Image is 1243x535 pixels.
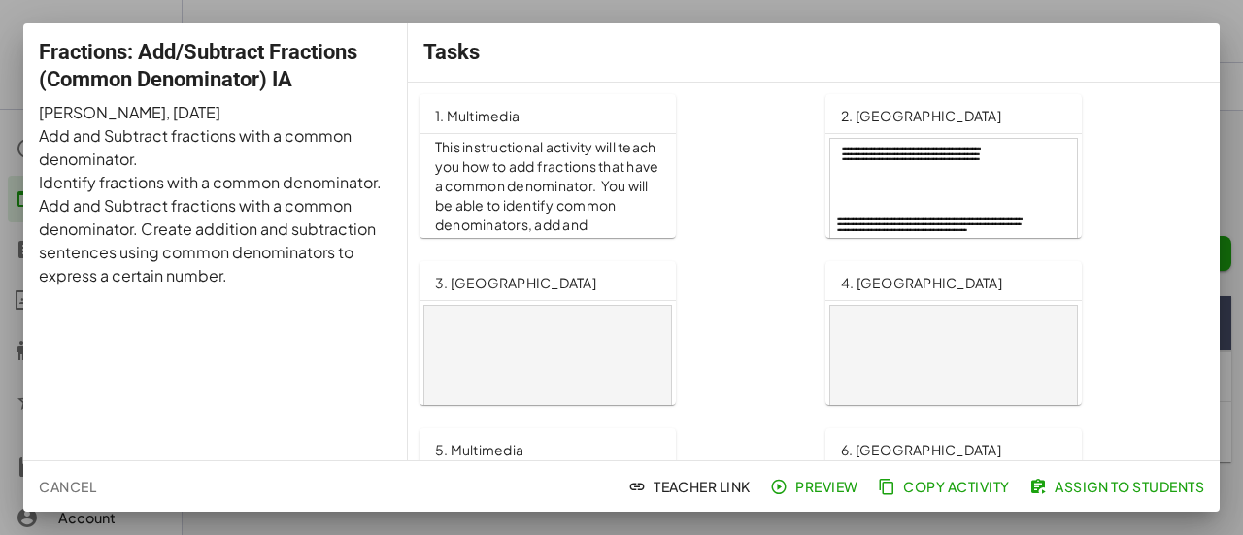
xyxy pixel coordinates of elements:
[1025,469,1212,504] button: Assign to Students
[435,441,523,458] span: 5. Multimedia
[420,261,802,405] a: 3. [GEOGRAPHIC_DATA]
[841,441,1001,458] span: 6. [GEOGRAPHIC_DATA]
[435,138,660,312] p: This instructional activity will teach you how to add fractions that have a common denominator. Y...
[435,274,596,291] span: 3. [GEOGRAPHIC_DATA]
[435,107,520,124] span: 1. Multimedia
[39,171,392,287] p: Identify fractions with a common denominator. Add and Subtract fractions with a common denominato...
[825,261,1208,405] a: 4. [GEOGRAPHIC_DATA]
[841,107,1001,124] span: 2. [GEOGRAPHIC_DATA]
[420,94,802,238] a: 1. MultimediaThis instructional activity will teach you how to add fractions that have a common d...
[408,23,1220,82] div: Tasks
[166,102,220,122] span: , [DATE]
[31,469,104,504] button: Cancel
[39,478,96,495] span: Cancel
[39,40,357,91] span: Fractions: Add/Subtract Fractions (Common Denominator) IA
[882,478,1010,495] span: Copy Activity
[1033,478,1204,495] span: Assign to Students
[632,478,751,495] span: Teacher Link
[39,124,392,171] p: Add and Subtract fractions with a common denominator.
[766,469,866,504] button: Preview
[774,478,858,495] span: Preview
[841,274,1002,291] span: 4. [GEOGRAPHIC_DATA]
[39,102,166,122] span: [PERSON_NAME]
[874,469,1018,504] button: Copy Activity
[624,469,758,504] button: Teacher Link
